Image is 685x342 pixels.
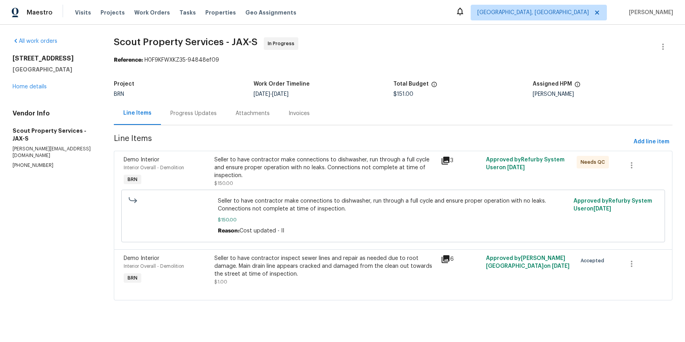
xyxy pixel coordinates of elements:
[124,274,141,282] span: BRN
[393,81,429,87] h5: Total Budget
[214,156,436,179] div: Seller to have contractor make connections to dishwasher, run through a full cycle and ensure pro...
[124,165,184,170] span: Interior Overall - Demolition
[214,181,233,186] span: $150.00
[581,257,607,265] span: Accepted
[507,165,525,170] span: [DATE]
[272,91,289,97] span: [DATE]
[124,264,184,269] span: Interior Overall - Demolition
[170,110,217,117] div: Progress Updates
[254,81,310,87] h5: Work Order Timeline
[114,135,630,149] span: Line Items
[214,254,436,278] div: Seller to have contractor inspect sewer lines and repair as needed due to root damage. Main drain...
[13,110,95,117] h4: Vendor Info
[254,91,289,97] span: -
[124,176,141,183] span: BRN
[114,57,143,63] b: Reference:
[533,81,572,87] h5: Assigned HPM
[13,146,95,159] p: [PERSON_NAME][EMAIL_ADDRESS][DOMAIN_NAME]
[27,9,53,16] span: Maestro
[626,9,673,16] span: [PERSON_NAME]
[124,157,159,163] span: Demo Interior
[393,91,413,97] span: $151.00
[218,228,239,234] span: Reason:
[114,56,672,64] div: H0F9KFWXKZ35-94848ef09
[134,9,170,16] span: Work Orders
[114,81,134,87] h5: Project
[574,81,581,91] span: The hpm assigned to this work order.
[13,55,95,62] h2: [STREET_ADDRESS]
[75,9,91,16] span: Visits
[268,40,298,48] span: In Progress
[441,254,481,264] div: 6
[289,110,310,117] div: Invoices
[114,37,258,47] span: Scout Property Services - JAX-S
[13,127,95,143] h5: Scout Property Services - JAX-S
[205,9,236,16] span: Properties
[552,263,570,269] span: [DATE]
[533,91,672,97] div: [PERSON_NAME]
[431,81,437,91] span: The total cost of line items that have been proposed by Opendoor. This sum includes line items th...
[100,9,125,16] span: Projects
[486,157,564,170] span: Approved by Refurby System User on
[13,38,57,44] a: All work orders
[441,156,481,165] div: 3
[236,110,270,117] div: Attachments
[218,216,569,224] span: $150.00
[634,137,669,147] span: Add line item
[13,162,95,169] p: [PHONE_NUMBER]
[630,135,672,149] button: Add line item
[124,256,159,261] span: Demo Interior
[254,91,270,97] span: [DATE]
[239,228,284,234] span: Cost updated - II
[574,198,652,212] span: Approved by Refurby System User on
[486,256,570,269] span: Approved by [PERSON_NAME][GEOGRAPHIC_DATA] on
[594,206,611,212] span: [DATE]
[581,158,608,166] span: Needs QC
[13,66,95,73] h5: [GEOGRAPHIC_DATA]
[13,84,47,90] a: Home details
[114,91,124,97] span: BRN
[214,280,227,284] span: $1.00
[218,197,569,213] span: Seller to have contractor make connections to dishwasher, run through a full cycle and ensure pro...
[123,109,152,117] div: Line Items
[179,10,196,15] span: Tasks
[477,9,589,16] span: [GEOGRAPHIC_DATA], [GEOGRAPHIC_DATA]
[245,9,296,16] span: Geo Assignments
